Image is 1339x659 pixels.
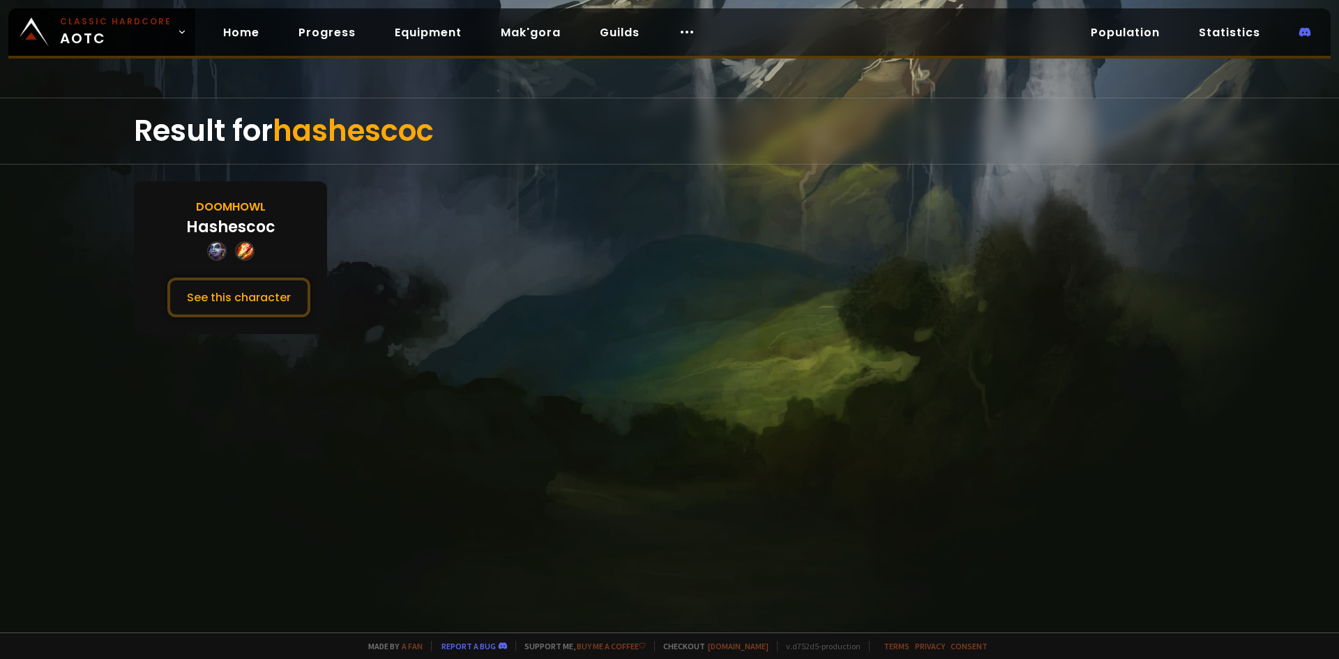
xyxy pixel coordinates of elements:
[196,198,266,215] div: Doomhowl
[402,641,423,651] a: a fan
[60,15,172,49] span: AOTC
[287,18,367,47] a: Progress
[441,641,496,651] a: Report a bug
[515,641,646,651] span: Support me,
[186,215,275,238] div: Hashescoc
[884,641,909,651] a: Terms
[384,18,473,47] a: Equipment
[654,641,769,651] span: Checkout
[490,18,572,47] a: Mak'gora
[360,641,423,651] span: Made by
[134,98,1205,164] div: Result for
[273,110,434,151] span: hashescoc
[577,641,646,651] a: Buy me a coffee
[212,18,271,47] a: Home
[708,641,769,651] a: [DOMAIN_NAME]
[589,18,651,47] a: Guilds
[1188,18,1271,47] a: Statistics
[915,641,945,651] a: Privacy
[1080,18,1171,47] a: Population
[777,641,861,651] span: v. d752d5 - production
[60,15,172,28] small: Classic Hardcore
[951,641,988,651] a: Consent
[8,8,195,56] a: Classic HardcoreAOTC
[167,278,310,317] button: See this character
